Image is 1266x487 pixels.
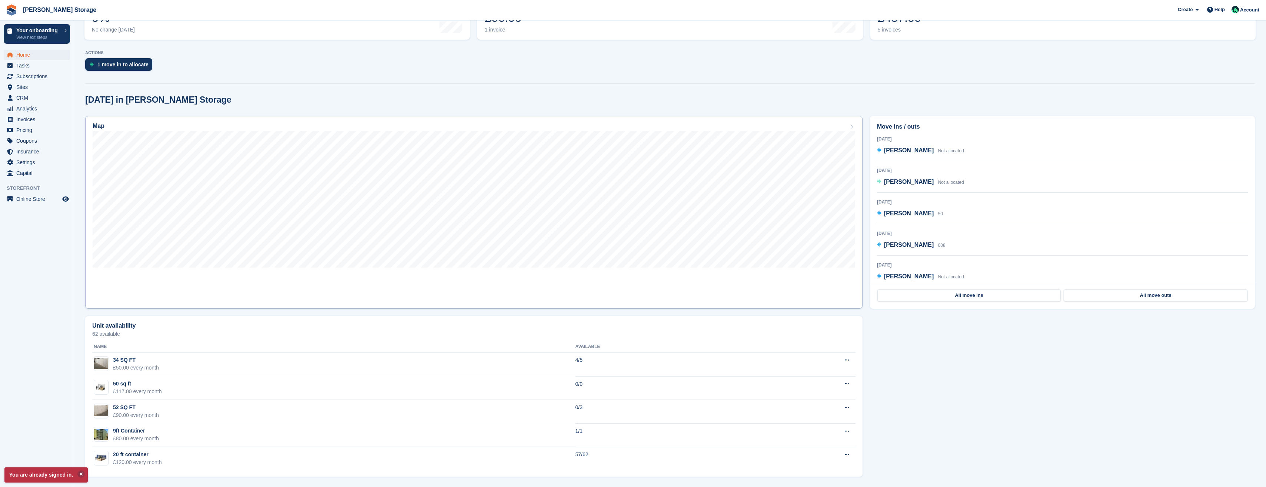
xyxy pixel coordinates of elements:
[877,241,946,250] a: [PERSON_NAME] 008
[113,458,162,466] div: £120.00 every month
[4,157,70,168] a: menu
[16,136,61,146] span: Coupons
[113,404,159,411] div: 52 SQ FT
[877,272,964,282] a: [PERSON_NAME] Not allocated
[113,451,162,458] div: 20 ft container
[16,28,60,33] p: Your onboarding
[6,4,17,16] img: stora-icon-8386f47178a22dfd0bd8f6a31ec36ba5ce8667c1dd55bd0f319d3a0aa187defe.svg
[16,157,61,168] span: Settings
[4,136,70,146] a: menu
[20,4,99,16] a: [PERSON_NAME] Storage
[938,180,964,185] span: Not allocated
[938,148,964,153] span: Not allocated
[16,93,61,103] span: CRM
[575,447,748,470] td: 57/62
[92,27,135,33] div: No change [DATE]
[16,50,61,60] span: Home
[92,331,855,337] p: 62 available
[92,322,136,329] h2: Unit availability
[877,167,1248,174] div: [DATE]
[485,27,540,33] div: 1 invoice
[877,209,943,219] a: [PERSON_NAME] 50
[4,93,70,103] a: menu
[85,95,231,105] h2: [DATE] in [PERSON_NAME] Storage
[575,423,748,447] td: 1/1
[877,136,1248,142] div: [DATE]
[113,411,159,419] div: £90.00 every month
[113,356,159,364] div: 34 SQ FT
[94,358,108,369] img: IMG_5023.jpg
[113,427,159,435] div: 9ft Container
[16,146,61,157] span: Insurance
[113,364,159,372] div: £50.00 every month
[94,453,108,464] img: 20.jpg
[884,179,934,185] span: [PERSON_NAME]
[1240,6,1259,14] span: Account
[97,62,149,67] div: 1 move in to allocate
[4,24,70,44] a: Your onboarding View next steps
[938,243,946,248] span: 008
[878,27,928,33] div: 5 invoices
[90,62,94,67] img: move_ins_to_allocate_icon-fdf77a2bb77ea45bf5b3d319d69a93e2d87916cf1d5bf7949dd705db3b84f3ca.svg
[113,388,162,395] div: £117.00 every month
[85,50,1255,55] p: ACTIONS
[94,429,108,440] img: IMG_5127.jpg
[4,50,70,60] a: menu
[94,382,108,393] img: 50.jpg
[1064,289,1247,301] a: All move outs
[85,116,863,309] a: Map
[575,400,748,424] td: 0/3
[93,123,104,129] h2: Map
[1215,6,1225,13] span: Help
[877,122,1248,131] h2: Move ins / outs
[4,60,70,71] a: menu
[4,114,70,125] a: menu
[4,467,88,483] p: You are already signed in.
[877,199,1248,205] div: [DATE]
[884,210,934,216] span: [PERSON_NAME]
[884,273,934,279] span: [PERSON_NAME]
[1178,6,1193,13] span: Create
[16,194,61,204] span: Online Store
[16,114,61,125] span: Invoices
[16,71,61,82] span: Subscriptions
[4,71,70,82] a: menu
[4,125,70,135] a: menu
[877,230,1248,237] div: [DATE]
[4,82,70,92] a: menu
[4,146,70,157] a: menu
[884,147,934,153] span: [PERSON_NAME]
[4,194,70,204] a: menu
[877,289,1061,301] a: All move ins
[16,125,61,135] span: Pricing
[575,352,748,376] td: 4/5
[16,82,61,92] span: Sites
[877,146,964,156] a: [PERSON_NAME] Not allocated
[7,185,74,192] span: Storefront
[113,380,162,388] div: 50 sq ft
[4,103,70,114] a: menu
[938,211,943,216] span: 50
[884,242,934,248] span: [PERSON_NAME]
[16,103,61,114] span: Analytics
[575,341,748,353] th: Available
[877,178,964,187] a: [PERSON_NAME] Not allocated
[85,58,156,74] a: 1 move in to allocate
[938,274,964,279] span: Not allocated
[92,341,575,353] th: Name
[575,376,748,400] td: 0/0
[16,168,61,178] span: Capital
[16,34,60,41] p: View next steps
[113,435,159,443] div: £80.00 every month
[16,60,61,71] span: Tasks
[877,262,1248,268] div: [DATE]
[61,195,70,203] a: Preview store
[4,168,70,178] a: menu
[94,405,108,416] img: thumbnail_IMG_5024.jpg
[1232,6,1239,13] img: Andrew Norman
